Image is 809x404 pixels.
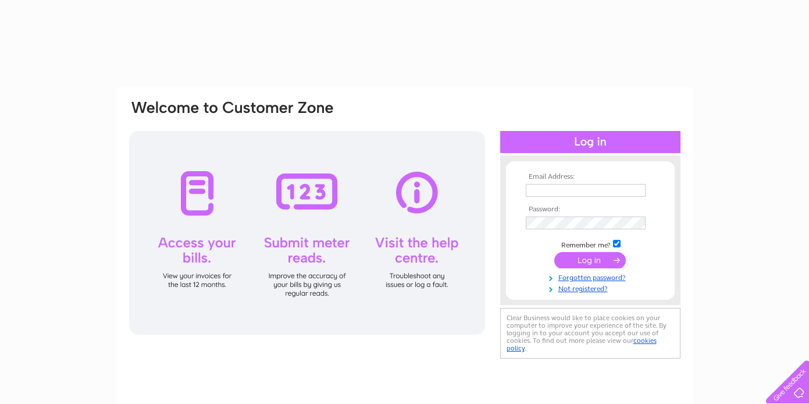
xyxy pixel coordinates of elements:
a: Not registered? [526,282,658,293]
input: Submit [554,252,626,268]
a: Forgotten password? [526,271,658,282]
th: Email Address: [523,173,658,181]
td: Remember me? [523,238,658,250]
th: Password: [523,205,658,214]
div: Clear Business would like to place cookies on your computer to improve your experience of the sit... [500,308,680,359]
a: cookies policy [507,336,657,352]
